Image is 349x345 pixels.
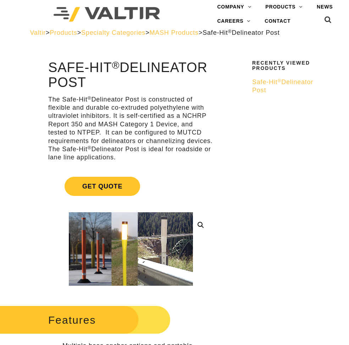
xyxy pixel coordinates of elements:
p: The Safe-Hit Delineator Post is constructed of flexible and durable co-extruded polyethylene with... [48,95,214,162]
a: CAREERS [210,14,257,28]
sup: ® [88,145,92,150]
a: CONTACT [257,14,298,28]
a: Valtir [30,29,46,36]
div: > > > > [30,29,319,37]
a: Products [50,29,77,36]
sup: ® [228,29,232,34]
sup: ® [277,78,281,83]
sup: ® [88,95,92,101]
a: Safe-Hit®Delineator Post [252,78,315,95]
sup: ® [112,59,120,71]
h1: Safe-Hit Delineator Post [48,60,214,90]
a: Specialty Categories [81,29,145,36]
img: Valtir [54,7,160,22]
a: Get Quote [48,168,214,204]
span: Get Quote [65,177,140,196]
span: Safe-Hit Delineator Post [203,29,279,36]
h2: Recently Viewed Products [252,60,315,71]
span: Safe-Hit Delineator Post [252,78,313,94]
a: MASH Products [149,29,198,36]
